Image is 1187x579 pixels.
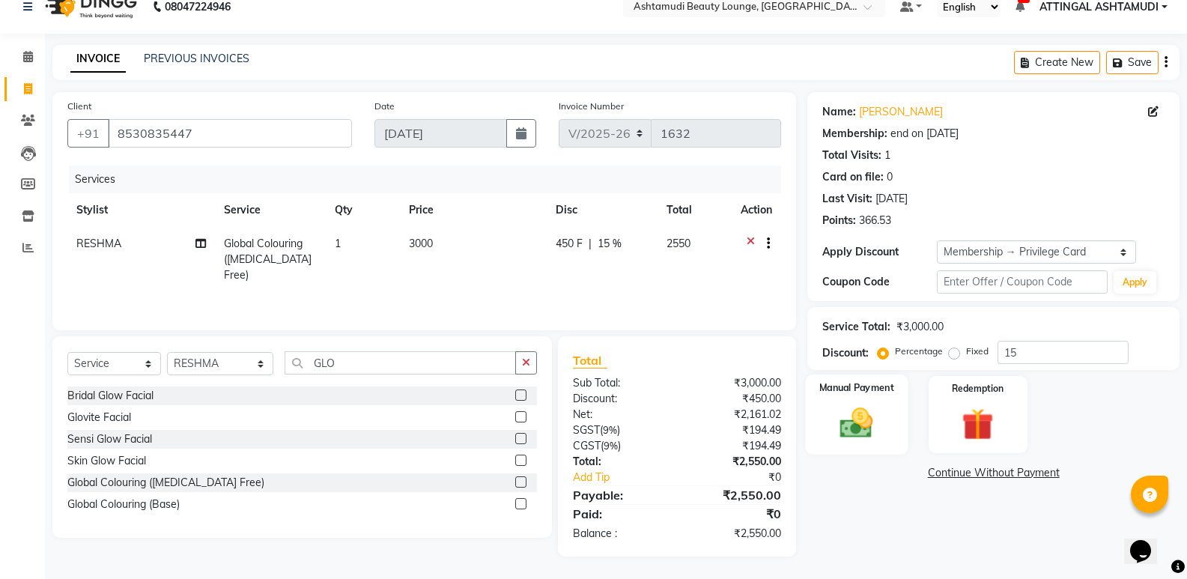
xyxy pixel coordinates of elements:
[562,526,677,542] div: Balance :
[556,236,583,252] span: 450 F
[374,100,395,113] label: Date
[562,438,677,454] div: ( )
[884,148,890,163] div: 1
[215,193,326,227] th: Service
[108,119,352,148] input: Search by Name/Mobile/Email/Code
[822,319,890,335] div: Service Total:
[859,104,943,120] a: [PERSON_NAME]
[67,410,131,425] div: Glovite Facial
[696,470,792,485] div: ₹0
[1014,51,1100,74] button: Create New
[667,237,690,250] span: 2550
[70,46,126,73] a: INVOICE
[326,193,400,227] th: Qty
[67,388,154,404] div: Bridal Glow Facial
[1106,51,1159,74] button: Save
[603,424,617,436] span: 9%
[67,475,264,491] div: Global Colouring ([MEDICAL_DATA] Free)
[589,236,592,252] span: |
[677,438,792,454] div: ₹194.49
[677,391,792,407] div: ₹450.00
[1124,519,1172,564] iframe: chat widget
[822,244,936,260] div: Apply Discount
[952,404,1004,444] img: _gift.svg
[822,274,936,290] div: Coupon Code
[658,193,732,227] th: Total
[598,236,622,252] span: 15 %
[822,213,856,228] div: Points:
[69,166,792,193] div: Services
[562,454,677,470] div: Total:
[822,169,884,185] div: Card on file:
[677,407,792,422] div: ₹2,161.02
[285,351,516,375] input: Search or Scan
[896,319,944,335] div: ₹3,000.00
[887,169,893,185] div: 0
[810,465,1177,481] a: Continue Without Payment
[67,193,215,227] th: Stylist
[819,381,894,395] label: Manual Payment
[67,453,146,469] div: Skin Glow Facial
[573,439,601,452] span: CGST
[966,345,989,358] label: Fixed
[822,191,872,207] div: Last Visit:
[830,404,883,442] img: _cash.svg
[952,382,1004,395] label: Redemption
[562,422,677,438] div: ( )
[822,126,887,142] div: Membership:
[409,237,433,250] span: 3000
[562,505,677,523] div: Paid:
[875,191,908,207] div: [DATE]
[1114,271,1156,294] button: Apply
[822,345,869,361] div: Discount:
[144,52,249,65] a: PREVIOUS INVOICES
[76,237,121,250] span: RESHMA
[573,423,600,437] span: SGST
[677,375,792,391] div: ₹3,000.00
[937,270,1108,294] input: Enter Offer / Coupon Code
[400,193,547,227] th: Price
[67,431,152,447] div: Sensi Glow Facial
[547,193,658,227] th: Disc
[890,126,959,142] div: end on [DATE]
[562,486,677,504] div: Payable:
[573,353,607,369] span: Total
[895,345,943,358] label: Percentage
[67,100,91,113] label: Client
[224,237,312,282] span: Global Colouring ([MEDICAL_DATA] Free)
[732,193,781,227] th: Action
[67,497,180,512] div: Global Colouring (Base)
[562,391,677,407] div: Discount:
[604,440,618,452] span: 9%
[677,454,792,470] div: ₹2,550.00
[559,100,624,113] label: Invoice Number
[677,505,792,523] div: ₹0
[335,237,341,250] span: 1
[67,119,109,148] button: +91
[822,148,881,163] div: Total Visits:
[677,486,792,504] div: ₹2,550.00
[562,375,677,391] div: Sub Total:
[562,470,696,485] a: Add Tip
[562,407,677,422] div: Net:
[677,526,792,542] div: ₹2,550.00
[677,422,792,438] div: ₹194.49
[822,104,856,120] div: Name:
[859,213,891,228] div: 366.53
